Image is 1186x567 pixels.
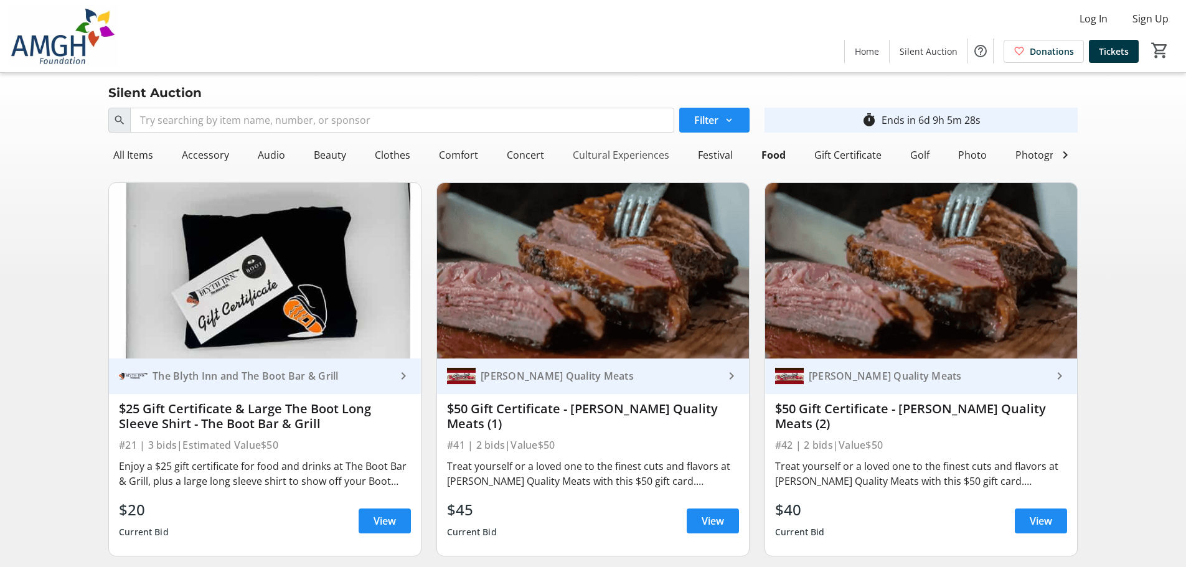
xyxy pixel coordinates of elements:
[568,143,674,167] div: Cultural Experiences
[374,513,396,528] span: View
[1149,39,1171,62] button: Cart
[775,401,1067,431] div: $50 Gift Certificate - [PERSON_NAME] Quality Meats (2)
[775,459,1067,489] div: Treat yourself or a loved one to the finest cuts and flavors at [PERSON_NAME] Quality Meats with ...
[447,521,497,543] div: Current Bid
[1030,45,1074,58] span: Donations
[1010,143,1082,167] div: Photography
[309,143,351,167] div: Beauty
[804,370,1052,382] div: [PERSON_NAME] Quality Meats
[775,362,804,390] img: Shanahan's Quality Meats
[765,358,1077,394] a: Shanahan's Quality Meats[PERSON_NAME] Quality Meats
[775,436,1067,454] div: #42 | 2 bids | Value $50
[476,370,724,382] div: [PERSON_NAME] Quality Meats
[7,5,118,67] img: Alexandra Marine & General Hospital Foundation's Logo
[756,143,791,167] div: Food
[109,358,421,394] a: The Blyth Inn and The Boot Bar & GrillThe Blyth Inn and The Boot Bar & Grill
[437,183,749,358] img: $50 Gift Certificate - Shanahan's Quality Meats (1)
[447,401,739,431] div: $50 Gift Certificate - [PERSON_NAME] Quality Meats (1)
[253,143,290,167] div: Audio
[775,499,825,521] div: $40
[679,108,750,133] button: Filter
[119,521,169,543] div: Current Bid
[694,113,718,128] span: Filter
[1132,11,1169,26] span: Sign Up
[809,143,887,167] div: Gift Certificate
[693,143,738,167] div: Festival
[447,436,739,454] div: #41 | 2 bids | Value $50
[119,459,411,489] div: Enjoy a $25 gift certificate for food and drinks at The Boot Bar & Grill, plus a large long sleev...
[1052,368,1067,383] mat-icon: keyboard_arrow_right
[1080,11,1108,26] span: Log In
[890,40,967,63] a: Silent Auction
[1099,45,1129,58] span: Tickets
[109,183,421,358] img: $25 Gift Certificate & Large The Boot Long Sleeve Shirt - The Boot Bar & Grill
[119,499,169,521] div: $20
[359,508,411,533] a: View
[845,40,889,63] a: Home
[855,45,879,58] span: Home
[447,362,476,390] img: Shanahan's Quality Meats
[108,143,158,167] div: All Items
[775,521,825,543] div: Current Bid
[862,113,877,128] mat-icon: timer_outline
[119,401,411,431] div: $25 Gift Certificate & Large The Boot Long Sleeve Shirt - The Boot Bar & Grill
[968,39,993,63] button: Help
[396,368,411,383] mat-icon: keyboard_arrow_right
[687,508,739,533] a: View
[119,436,411,454] div: #21 | 3 bids | Estimated Value $50
[148,370,396,382] div: The Blyth Inn and The Boot Bar & Grill
[1015,508,1067,533] a: View
[953,143,992,167] div: Photo
[900,45,958,58] span: Silent Auction
[1089,40,1139,63] a: Tickets
[434,143,483,167] div: Comfort
[177,143,234,167] div: Accessory
[447,499,497,521] div: $45
[447,459,739,489] div: Treat yourself or a loved one to the finest cuts and flavors at [PERSON_NAME] Quality Meats with ...
[702,513,724,528] span: View
[119,362,148,390] img: The Blyth Inn and The Boot Bar & Grill
[1122,9,1179,29] button: Sign Up
[1070,9,1118,29] button: Log In
[1004,40,1084,63] a: Donations
[882,113,981,128] div: Ends in 6d 9h 5m 28s
[1030,513,1052,528] span: View
[370,143,415,167] div: Clothes
[724,368,739,383] mat-icon: keyboard_arrow_right
[437,358,749,394] a: Shanahan's Quality Meats[PERSON_NAME] Quality Meats
[905,143,934,167] div: Golf
[101,83,209,103] div: Silent Auction
[130,108,674,133] input: Try searching by item name, number, or sponsor
[765,183,1077,358] img: $50 Gift Certificate - Shanahan's Quality Meats (2)
[502,143,549,167] div: Concert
